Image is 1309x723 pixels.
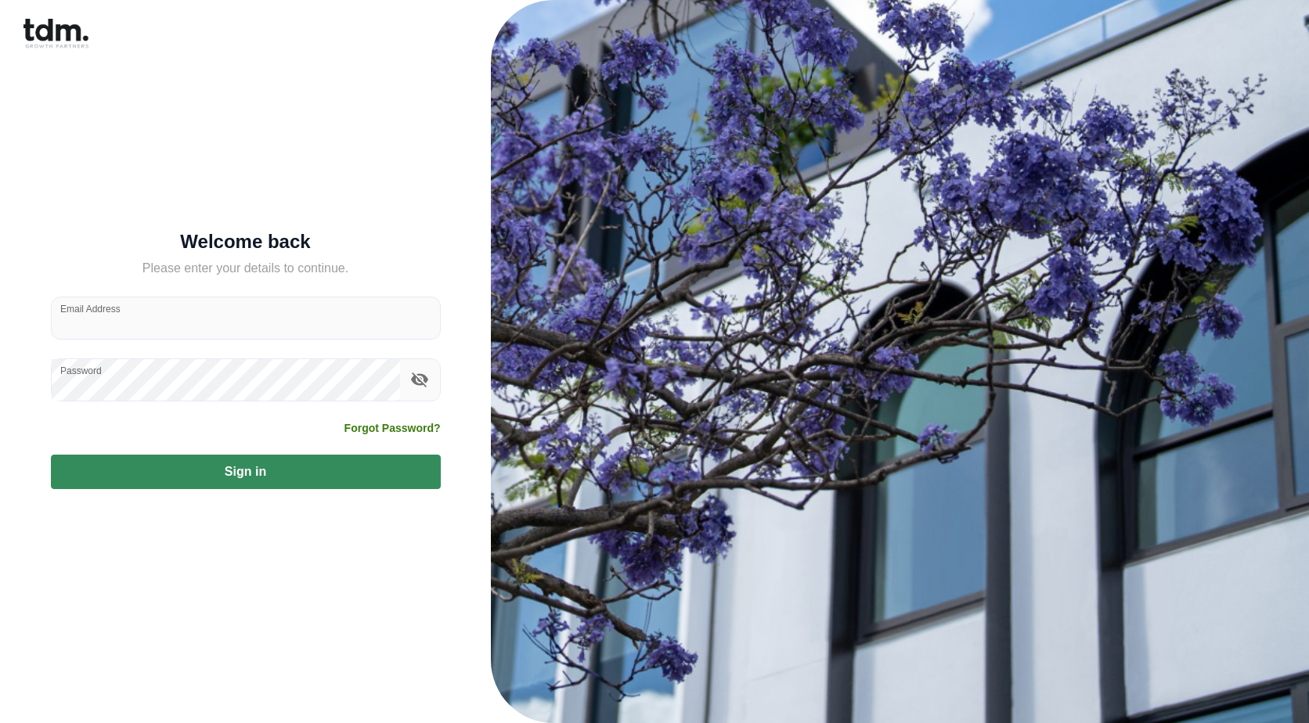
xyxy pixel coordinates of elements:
a: Forgot Password? [344,420,441,436]
h5: Please enter your details to continue. [51,259,441,278]
h5: Welcome back [51,234,441,250]
button: Sign in [51,455,441,489]
label: Email Address [60,302,121,315]
label: Password [60,364,102,377]
button: toggle password visibility [406,366,433,393]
